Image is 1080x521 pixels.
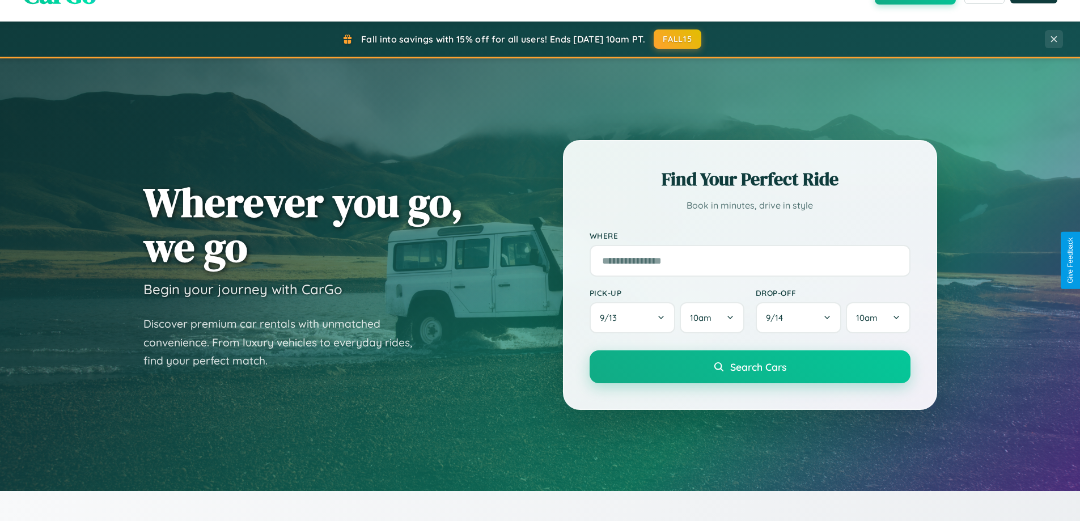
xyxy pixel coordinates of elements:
p: Book in minutes, drive in style [590,197,910,214]
span: 10am [856,312,878,323]
button: 10am [846,302,910,333]
h1: Wherever you go, we go [143,180,463,269]
div: Give Feedback [1066,238,1074,283]
label: Pick-up [590,288,744,298]
span: 9 / 13 [600,312,622,323]
button: 10am [680,302,744,333]
button: 9/14 [756,302,842,333]
button: FALL15 [654,29,701,49]
button: 9/13 [590,302,676,333]
span: 10am [690,312,711,323]
h2: Find Your Perfect Ride [590,167,910,192]
span: Search Cars [730,361,786,373]
button: Search Cars [590,350,910,383]
label: Drop-off [756,288,910,298]
h3: Begin your journey with CarGo [143,281,342,298]
label: Where [590,231,910,240]
p: Discover premium car rentals with unmatched convenience. From luxury vehicles to everyday rides, ... [143,315,427,370]
span: Fall into savings with 15% off for all users! Ends [DATE] 10am PT. [361,33,645,45]
span: 9 / 14 [766,312,789,323]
